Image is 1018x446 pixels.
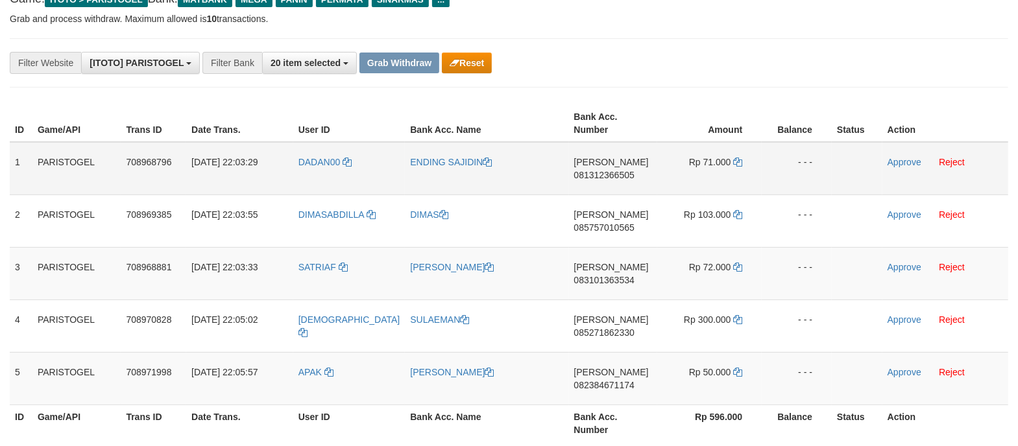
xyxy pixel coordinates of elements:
th: Trans ID [121,105,186,142]
span: [DATE] 22:03:33 [191,262,258,272]
span: DADAN00 [298,157,341,167]
a: Approve [888,314,921,325]
td: 4 [10,299,32,352]
td: 5 [10,352,32,405]
a: Reject [939,262,965,272]
a: Reject [939,157,965,167]
button: [ITOTO] PARISTOGEL [81,52,200,74]
a: Copy 71000 to clipboard [733,157,742,167]
th: User ID [293,405,406,441]
a: DIMASABDILLA [298,209,376,220]
td: - - - [762,194,832,247]
td: PARISTOGEL [32,247,121,299]
span: Rp 300.000 [684,314,731,325]
a: DIMAS [410,209,448,220]
span: [PERSON_NAME] [574,314,649,325]
a: SULAEMAN [410,314,469,325]
span: [DATE] 22:03:29 [191,157,258,167]
span: 708968796 [126,157,171,167]
th: Bank Acc. Number [569,405,658,441]
span: SATRIAF [298,262,336,272]
th: ID [10,105,32,142]
a: SATRIAF [298,262,348,272]
th: Action [882,405,1008,441]
a: Approve [888,157,921,167]
span: [PERSON_NAME] [574,262,649,272]
a: Approve [888,209,921,220]
th: Balance [762,405,832,441]
a: Copy 300000 to clipboard [733,314,742,325]
td: 1 [10,142,32,195]
th: Bank Acc. Name [405,105,568,142]
span: Copy 081312366505 to clipboard [574,170,635,180]
span: Copy 082384671174 to clipboard [574,380,635,390]
th: Date Trans. [186,105,293,142]
span: [DATE] 22:05:02 [191,314,258,325]
th: Status [832,405,882,441]
a: [PERSON_NAME] [410,262,494,272]
span: [PERSON_NAME] [574,367,649,377]
td: 3 [10,247,32,299]
button: 20 item selected [262,52,357,74]
a: [DEMOGRAPHIC_DATA] [298,314,400,338]
th: User ID [293,105,406,142]
th: Game/API [32,105,121,142]
th: Bank Acc. Name [405,405,568,441]
td: - - - [762,299,832,352]
span: Rp 50.000 [689,367,731,377]
span: DIMASABDILLA [298,209,364,220]
span: [DATE] 22:03:55 [191,209,258,220]
span: [ITOTO] PARISTOGEL [90,58,184,68]
th: Game/API [32,405,121,441]
span: Copy 085757010565 to clipboard [574,222,635,233]
span: 708969385 [126,209,171,220]
span: [PERSON_NAME] [574,209,649,220]
a: Approve [888,367,921,377]
span: APAK [298,367,322,377]
span: Copy 085271862330 to clipboard [574,327,635,338]
a: Copy 103000 to clipboard [733,209,742,220]
td: 2 [10,194,32,247]
span: Rp 72.000 [689,262,731,272]
strong: 10 [206,14,217,24]
th: Balance [762,105,832,142]
button: Grab Withdraw [359,53,439,73]
th: Date Trans. [186,405,293,441]
span: Rp 71.000 [689,157,731,167]
span: Copy 083101363534 to clipboard [574,275,635,285]
div: Filter Bank [202,52,262,74]
th: Trans ID [121,405,186,441]
th: Amount [657,105,762,142]
span: [DATE] 22:05:57 [191,367,258,377]
td: PARISTOGEL [32,299,121,352]
p: Grab and process withdraw. Maximum allowed is transactions. [10,12,1008,25]
a: Copy 50000 to clipboard [733,367,742,377]
td: - - - [762,247,832,299]
span: 20 item selected [271,58,341,68]
button: Reset [442,53,492,73]
a: [PERSON_NAME] [410,367,494,377]
a: Reject [939,209,965,220]
th: Status [832,105,882,142]
td: - - - [762,142,832,195]
td: PARISTOGEL [32,352,121,405]
th: Bank Acc. Number [569,105,658,142]
td: - - - [762,352,832,405]
span: 708968881 [126,262,171,272]
span: [PERSON_NAME] [574,157,649,167]
div: Filter Website [10,52,81,74]
th: ID [10,405,32,441]
span: 708970828 [126,314,171,325]
th: Rp 596.000 [657,405,762,441]
a: APAK [298,367,333,377]
a: Reject [939,314,965,325]
a: ENDING SAJIDIN [410,157,492,167]
span: Rp 103.000 [684,209,731,220]
td: PARISTOGEL [32,194,121,247]
a: Approve [888,262,921,272]
td: PARISTOGEL [32,142,121,195]
span: 708971998 [126,367,171,377]
a: Copy 72000 to clipboard [733,262,742,272]
a: DADAN00 [298,157,352,167]
th: Action [882,105,1008,142]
